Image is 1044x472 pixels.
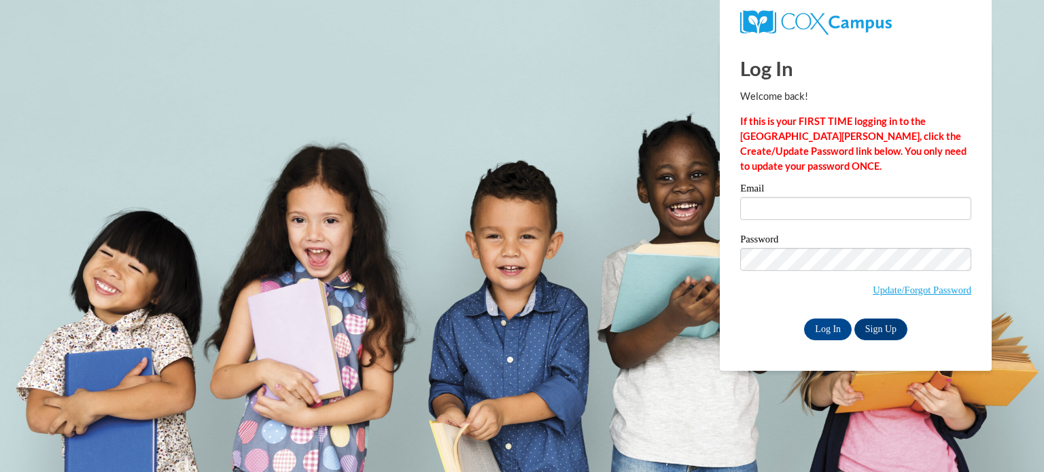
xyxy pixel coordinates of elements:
[873,285,971,295] a: Update/Forgot Password
[740,10,892,35] img: COX Campus
[804,319,852,340] input: Log In
[740,183,971,197] label: Email
[740,115,967,172] strong: If this is your FIRST TIME logging in to the [GEOGRAPHIC_DATA][PERSON_NAME], click the Create/Upd...
[854,319,907,340] a: Sign Up
[740,54,971,82] h1: Log In
[740,16,892,27] a: COX Campus
[740,234,971,248] label: Password
[740,89,971,104] p: Welcome back!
